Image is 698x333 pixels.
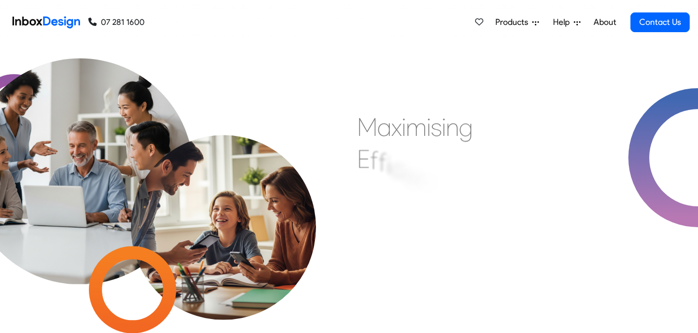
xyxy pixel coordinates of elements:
div: i [387,149,391,180]
div: n [420,165,433,197]
div: e [407,161,420,192]
div: c [391,152,403,184]
div: m [406,112,427,143]
a: About [590,12,619,33]
div: i [402,112,406,143]
span: Products [495,16,532,29]
img: parents_with_child.png [108,89,339,320]
div: g [459,112,473,143]
div: f [378,146,387,177]
div: i [403,156,407,187]
div: M [357,112,377,143]
div: s [431,112,442,143]
div: f [370,145,378,176]
div: x [391,112,402,143]
div: a [377,112,391,143]
div: n [446,112,459,143]
a: Help [549,12,585,33]
a: Products [491,12,543,33]
div: i [442,112,446,143]
div: t [433,171,441,202]
a: Contact Us [630,12,690,32]
a: 07 281 1600 [88,16,144,29]
span: Help [553,16,574,29]
div: E [357,143,370,174]
div: i [427,112,431,143]
div: Maximising Efficient & Engagement, Connecting Schools, Families, and Students. [357,112,609,267]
